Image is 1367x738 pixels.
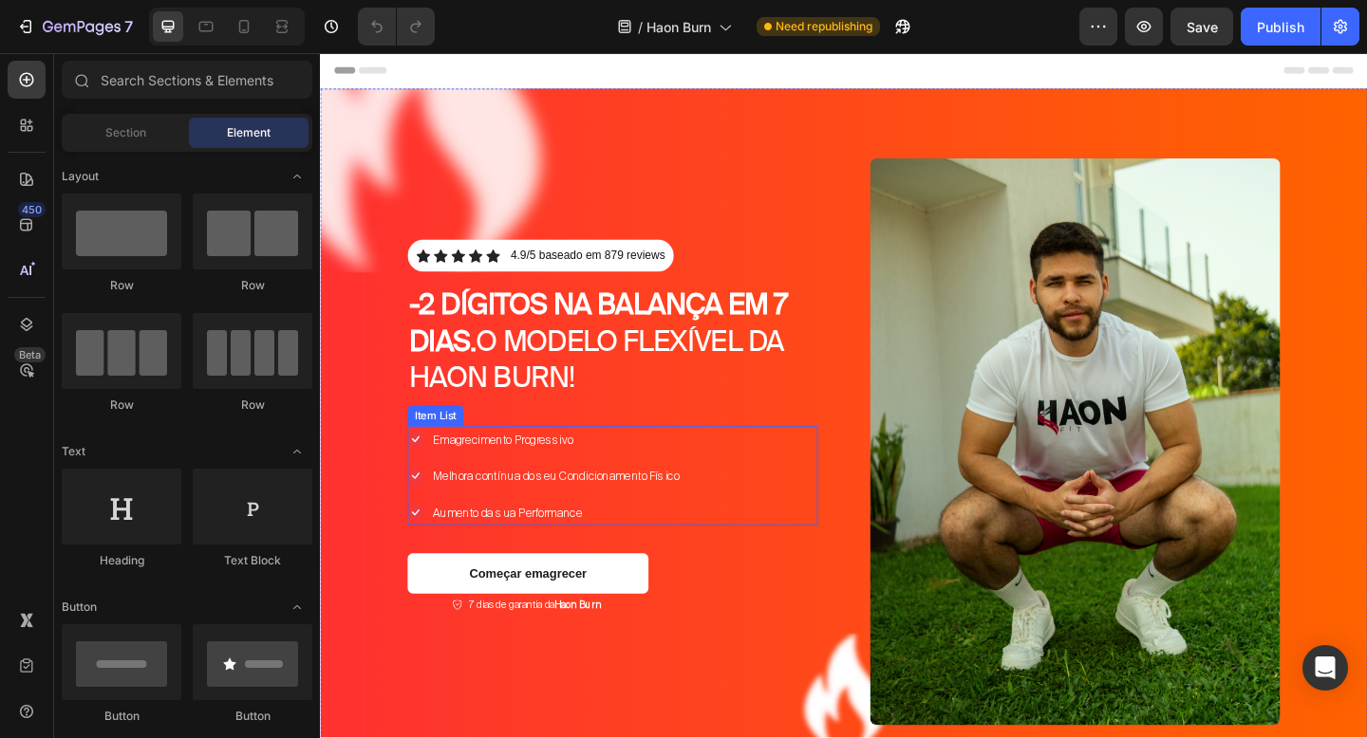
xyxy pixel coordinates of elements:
span: Toggle open [282,161,312,192]
span: Toggle open [282,592,312,622]
iframe: Design area [320,53,1367,738]
span: Haon Burn [646,17,711,37]
div: Button [193,708,312,725]
button: 7 [8,8,141,46]
span: Text [62,443,85,460]
p: 7 [124,15,133,38]
span: Button [62,599,97,616]
button: Publish [1241,8,1320,46]
span: / [638,17,643,37]
div: Open Intercom Messenger [1302,645,1348,691]
div: Button [62,708,181,725]
div: Beta [14,347,46,362]
span: Need republishing [776,18,872,35]
div: Row [62,277,181,294]
span: Element [227,124,271,141]
div: Heading [62,552,181,569]
div: Row [193,277,312,294]
button: Save [1170,8,1233,46]
div: Text Block [193,552,312,569]
div: Row [193,397,312,414]
div: Undo/Redo [358,8,435,46]
img: gempages_576628724481393183-0e341308-b898-40b3-a5ed-801db160982c.png [598,115,1044,731]
div: Publish [1257,17,1304,37]
div: Row [62,397,181,414]
input: Search Sections & Elements [62,61,312,99]
div: 450 [18,202,46,217]
span: Layout [62,168,99,185]
span: Save [1187,19,1218,35]
span: Section [105,124,146,141]
span: Toggle open [282,436,312,467]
